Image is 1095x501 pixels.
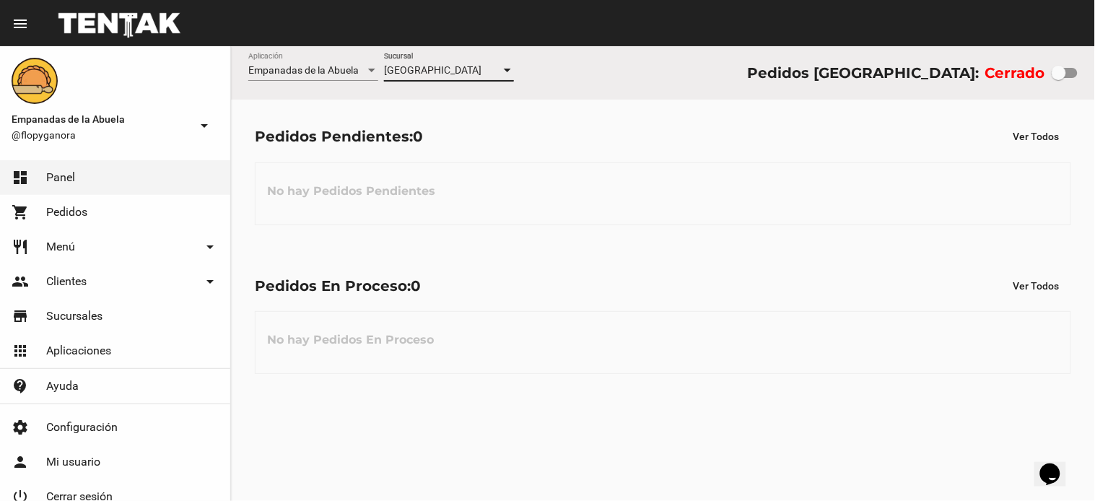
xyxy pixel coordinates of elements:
h3: No hay Pedidos Pendientes [256,170,447,213]
mat-icon: apps [12,342,29,360]
span: Ayuda [46,379,79,393]
mat-icon: contact_support [12,378,29,395]
img: f0136945-ed32-4f7c-91e3-a375bc4bb2c5.png [12,58,58,104]
span: Ver Todos [1013,280,1060,292]
mat-icon: person [12,453,29,471]
mat-icon: menu [12,15,29,32]
span: 0 [411,277,421,295]
span: 0 [413,128,423,145]
div: Pedidos [GEOGRAPHIC_DATA]: [747,61,979,84]
div: Pedidos Pendientes: [255,125,423,148]
iframe: chat widget [1034,443,1081,487]
div: Pedidos En Proceso: [255,274,421,297]
span: Pedidos [46,205,87,219]
mat-icon: restaurant [12,238,29,256]
mat-icon: arrow_drop_down [196,117,213,134]
mat-icon: settings [12,419,29,436]
span: Empanadas de la Abuela [248,64,359,76]
mat-icon: arrow_drop_down [201,273,219,290]
mat-icon: people [12,273,29,290]
span: Ver Todos [1013,131,1060,142]
span: [GEOGRAPHIC_DATA] [384,64,481,76]
span: Menú [46,240,75,254]
span: Empanadas de la Abuela [12,110,190,128]
label: Cerrado [985,61,1045,84]
span: Sucursales [46,309,102,323]
span: Aplicaciones [46,344,111,358]
h3: No hay Pedidos En Proceso [256,318,445,362]
mat-icon: shopping_cart [12,204,29,221]
span: Configuración [46,420,118,435]
mat-icon: dashboard [12,169,29,186]
span: Clientes [46,274,87,289]
span: @flopyganora [12,128,190,142]
mat-icon: store [12,308,29,325]
span: Panel [46,170,75,185]
button: Ver Todos [1002,123,1071,149]
mat-icon: arrow_drop_down [201,238,219,256]
button: Ver Todos [1002,273,1071,299]
span: Mi usuario [46,455,100,469]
